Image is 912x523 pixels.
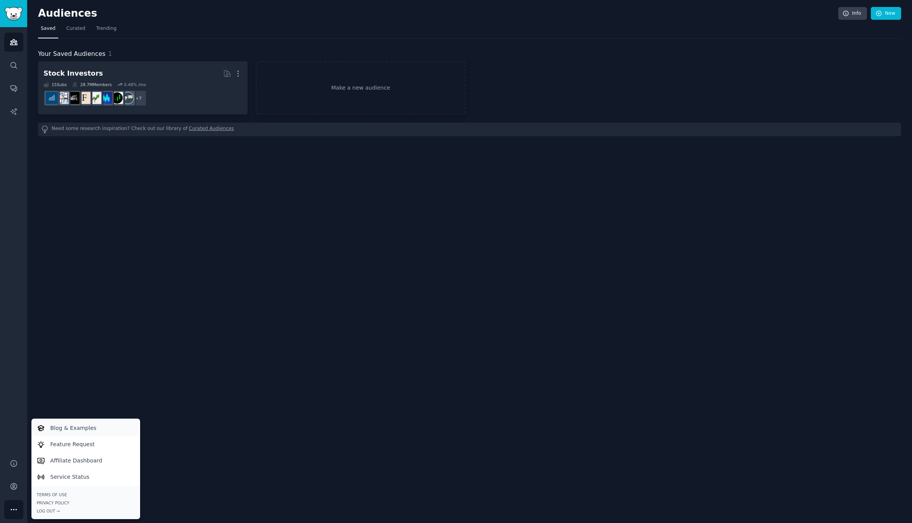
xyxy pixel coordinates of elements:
div: Log Out → [37,508,135,514]
div: Stock Investors [43,69,103,78]
a: Info [838,7,867,20]
img: dividends [46,92,58,104]
img: options [57,92,69,104]
a: Trending [94,23,119,38]
div: Need some research inspiration? Check out our library of [38,123,901,136]
a: Privacy Policy [37,500,135,506]
div: 28.7M Members [72,82,112,87]
img: investing [89,92,101,104]
span: Curated [66,25,85,32]
p: Affiliate Dashboard [50,457,102,465]
a: Stock Investors15Subs28.7MMembers0.48% /mo+7stocksDaytradingStockMarketinvestingfinanceFinancialC... [38,61,248,114]
a: Affiliate Dashboard [33,452,139,469]
div: 0.48 % /mo [124,82,146,87]
a: New [871,7,901,20]
a: Terms of Use [37,492,135,497]
img: finance [78,92,90,104]
p: Service Status [50,473,90,481]
a: Service Status [33,469,139,485]
span: Saved [41,25,55,32]
a: Saved [38,23,58,38]
img: stocks [122,92,134,104]
a: Blog & Examples [33,420,139,436]
img: StockMarket [100,92,112,104]
div: + 7 [130,90,147,106]
span: Your Saved Audiences [38,49,106,59]
img: Daytrading [111,92,123,104]
a: Make a new audience [256,61,465,114]
div: 15 Sub s [43,82,67,87]
h2: Audiences [38,7,838,20]
a: Curated Audiences [189,125,234,133]
img: FinancialCareers [68,92,80,104]
span: Trending [96,25,116,32]
p: Blog & Examples [50,424,97,432]
a: Feature Request [33,436,139,452]
a: Curated [64,23,88,38]
p: Feature Request [50,440,95,449]
img: GummySearch logo [5,7,23,21]
span: 1 [108,50,112,57]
